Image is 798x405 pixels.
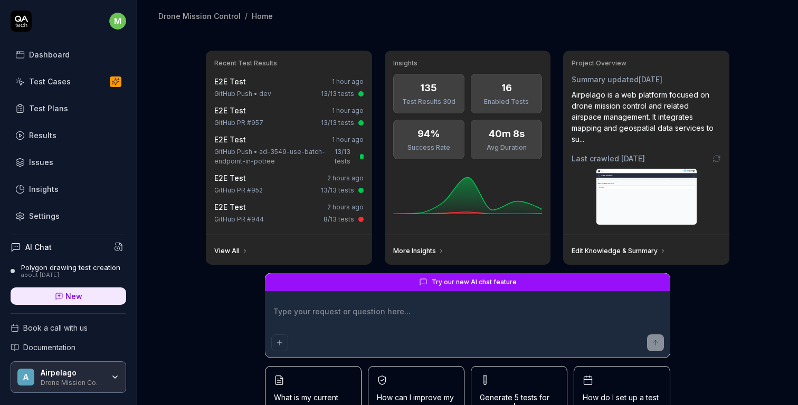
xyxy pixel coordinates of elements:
[489,127,525,141] div: 40m 8s
[214,135,246,144] a: E2E Test
[639,75,662,84] time: [DATE]
[11,179,126,199] a: Insights
[11,287,126,305] a: New
[332,136,364,143] time: 1 hour ago
[214,247,248,255] a: View All
[501,81,512,95] div: 16
[29,210,60,221] div: Settings
[321,89,354,99] div: 13/13 tests
[11,125,126,146] a: Results
[29,49,70,60] div: Dashboard
[572,89,721,144] div: Airpelago is a web platform focused on drone mission control and related airspace management. It ...
[11,322,126,333] a: Book a call with us
[214,59,364,67] h3: Recent Test Results
[214,215,264,224] div: GitHub PR #944
[212,132,366,168] a: E2E Test1 hour agoGitHub Push • ad-3549-use-batch-endpoint-in-potree13/13 tests
[393,247,444,255] a: More Insights
[572,75,639,84] span: Summary updated
[11,152,126,172] a: Issues
[572,153,645,164] span: Last crawled
[321,118,354,128] div: 13/13 tests
[11,361,126,393] button: AAirpelagoDrone Mission Control
[327,203,364,211] time: 2 hours ago
[23,322,88,333] span: Book a call with us
[572,247,666,255] a: Edit Knowledge & Summary
[11,98,126,119] a: Test Plans
[712,155,721,163] a: Go to crawling settings
[214,77,246,86] a: E2E Test
[596,169,697,225] img: Screenshot
[11,71,126,92] a: Test Cases
[420,81,437,95] div: 135
[271,334,288,351] button: Add attachment
[478,97,535,107] div: Enabled Tests
[11,206,126,226] a: Settings
[41,368,104,378] div: Airpelago
[324,215,354,224] div: 8/13 tests
[212,74,366,101] a: E2E Test1 hour agoGitHub Push • dev13/13 tests
[29,157,53,168] div: Issues
[41,378,104,386] div: Drone Mission Control
[245,11,248,21] div: /
[25,242,52,253] h4: AI Chat
[332,78,364,85] time: 1 hour ago
[400,143,458,152] div: Success Rate
[321,186,354,195] div: 13/13 tests
[417,127,440,141] div: 94%
[109,13,126,30] span: m
[11,263,126,279] a: Polygon drawing test creationabout [DATE]
[29,103,68,114] div: Test Plans
[212,170,366,197] a: E2E Test2 hours agoGitHub PR #95213/13 tests
[17,369,34,385] span: A
[252,11,273,21] div: Home
[29,130,56,141] div: Results
[327,174,364,182] time: 2 hours ago
[29,184,59,195] div: Insights
[23,342,75,353] span: Documentation
[214,173,246,182] a: E2E Test
[214,118,263,128] div: GitHub PR #957
[214,147,330,166] div: GitHub Push • ad-3549-use-batch-endpoint-in-potree
[572,59,721,67] h3: Project Overview
[393,59,543,67] h3: Insights
[158,11,241,21] div: Drone Mission Control
[214,106,246,115] a: E2E Test
[29,76,71,87] div: Test Cases
[214,89,271,99] div: GitHub Push • dev
[11,44,126,65] a: Dashboard
[400,97,458,107] div: Test Results 30d
[478,143,535,152] div: Avg Duration
[21,272,120,279] div: about [DATE]
[214,186,263,195] div: GitHub PR #952
[21,263,120,272] div: Polygon drawing test creation
[109,11,126,32] button: m
[432,277,517,287] span: Try our new AI chat feature
[212,199,366,226] a: E2E Test2 hours agoGitHub PR #9448/13 tests
[65,291,82,302] span: New
[621,154,645,163] time: [DATE]
[332,107,364,114] time: 1 hour ago
[214,202,246,211] a: E2E Test
[212,103,366,130] a: E2E Test1 hour agoGitHub PR #95713/13 tests
[335,147,356,166] div: 13/13 tests
[11,342,126,353] a: Documentation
